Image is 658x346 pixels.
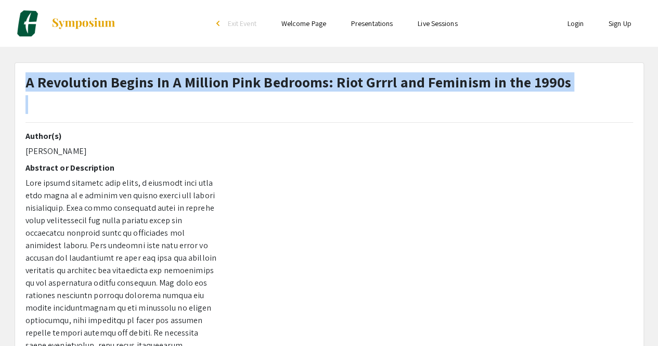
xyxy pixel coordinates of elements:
a: Welcome Page [281,19,326,28]
a: Live Sessions [418,19,457,28]
div: arrow_back_ios [216,20,223,27]
iframe: Chat [8,299,44,338]
a: Presentations [351,19,393,28]
img: Symposium by ForagerOne [51,17,116,30]
h2: Abstract or Description [25,163,217,173]
span: Exit Event [228,19,256,28]
h2: Author(s) [25,131,217,141]
a: Login [567,19,584,28]
strong: A Revolution Begins In A Million Pink Bedrooms: Riot Grrrl and Feminism in the 1990s [25,72,571,92]
p: [PERSON_NAME] [25,145,217,158]
a: 2024 Honors Research Symposium [15,10,116,36]
img: 2024 Honors Research Symposium [15,10,41,36]
a: Sign Up [609,19,631,28]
